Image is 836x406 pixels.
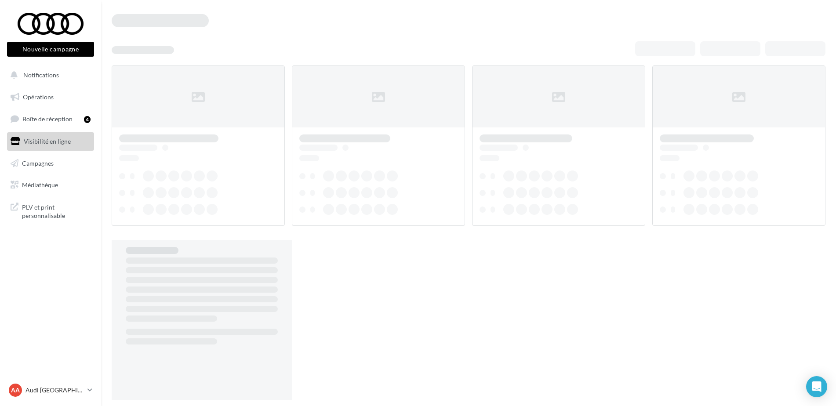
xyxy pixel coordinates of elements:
div: 4 [84,116,91,123]
span: Notifications [23,71,59,79]
span: Opérations [23,93,54,101]
span: Campagnes [22,159,54,167]
span: Visibilité en ligne [24,138,71,145]
button: Nouvelle campagne [7,42,94,57]
a: PLV et print personnalisable [5,198,96,224]
a: Opérations [5,88,96,106]
a: Visibilité en ligne [5,132,96,151]
p: Audi [GEOGRAPHIC_DATA] [25,386,84,395]
a: AA Audi [GEOGRAPHIC_DATA] [7,382,94,399]
a: Campagnes [5,154,96,173]
span: AA [11,386,20,395]
span: Boîte de réception [22,115,73,123]
button: Notifications [5,66,92,84]
a: Boîte de réception4 [5,109,96,128]
span: PLV et print personnalisable [22,201,91,220]
div: Open Intercom Messenger [806,376,827,397]
span: Médiathèque [22,181,58,188]
a: Médiathèque [5,176,96,194]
